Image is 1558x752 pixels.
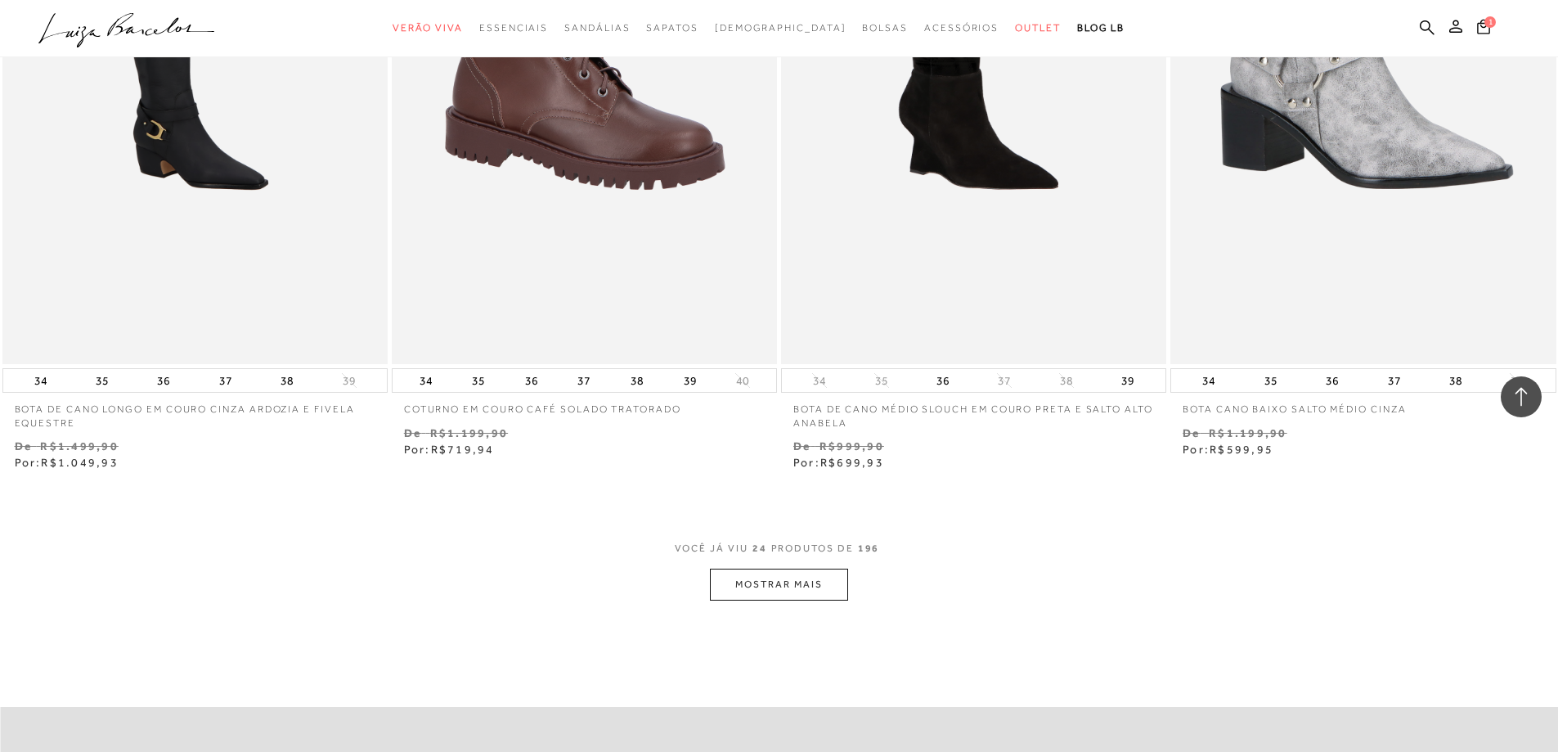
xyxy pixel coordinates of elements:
[858,543,880,554] span: 196
[646,22,698,34] span: Sapatos
[338,373,361,389] button: 39
[862,22,908,34] span: Bolsas
[393,13,463,43] a: categoryNavScreenReaderText
[15,439,32,453] small: De
[1015,22,1061,34] span: Outlet
[781,393,1166,430] a: BOTA DE CANO MÉDIO SLOUCH EM COURO PRETA E SALTO ALTO ANABELA
[276,369,299,392] button: 38
[819,439,884,453] small: R$999,90
[430,426,508,439] small: R$1.199,90
[924,13,999,43] a: categoryNavScreenReaderText
[1183,426,1200,439] small: De
[467,369,490,392] button: 35
[1321,369,1344,392] button: 36
[862,13,908,43] a: categoryNavScreenReaderText
[41,456,118,469] span: R$1.049,93
[479,13,548,43] a: categoryNavScreenReaderText
[1472,18,1495,40] button: 1
[793,439,810,453] small: De
[214,369,237,392] button: 37
[572,369,595,392] button: 37
[152,369,175,392] button: 36
[564,22,630,34] span: Sandálias
[479,22,548,34] span: Essenciais
[1055,373,1078,389] button: 38
[679,369,702,392] button: 39
[415,369,438,392] button: 34
[1383,369,1406,392] button: 37
[793,456,884,469] span: Por:
[710,569,847,601] button: MOSTRAR MAIS
[675,543,884,554] span: VOCÊ JÁ VIU PRODUTOS DE
[1210,443,1273,456] span: R$599,95
[626,369,649,392] button: 38
[404,443,495,456] span: Por:
[924,22,999,34] span: Acessórios
[1209,426,1286,439] small: R$1.199,90
[2,393,388,430] a: BOTA DE CANO LONGO EM COURO CINZA ARDOZIA E FIVELA EQUESTRE
[392,393,777,417] a: COTURNO EM COURO CAFÉ SOLADO TRATORADO
[1259,369,1282,392] button: 35
[91,369,114,392] button: 35
[1197,369,1220,392] button: 34
[1183,443,1273,456] span: Por:
[404,426,421,439] small: De
[731,373,754,389] button: 40
[1170,393,1556,417] a: BOTA CANO BAIXO SALTO MÉDIO CINZA
[29,369,52,392] button: 34
[870,373,893,389] button: 35
[993,373,1016,389] button: 37
[752,543,767,554] span: 24
[431,443,495,456] span: R$719,94
[1015,13,1061,43] a: categoryNavScreenReaderText
[646,13,698,43] a: categoryNavScreenReaderText
[564,13,630,43] a: categoryNavScreenReaderText
[1116,369,1139,392] button: 39
[520,369,543,392] button: 36
[1077,13,1125,43] a: BLOG LB
[1077,22,1125,34] span: BLOG LB
[1484,16,1496,28] span: 1
[715,13,846,43] a: noSubCategoriesText
[932,369,954,392] button: 36
[820,456,884,469] span: R$699,93
[1506,373,1529,389] button: 39
[715,22,846,34] span: [DEMOGRAPHIC_DATA]
[40,439,118,453] small: R$1.499,90
[1444,369,1467,392] button: 38
[393,22,463,34] span: Verão Viva
[15,456,119,469] span: Por:
[808,373,831,389] button: 34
